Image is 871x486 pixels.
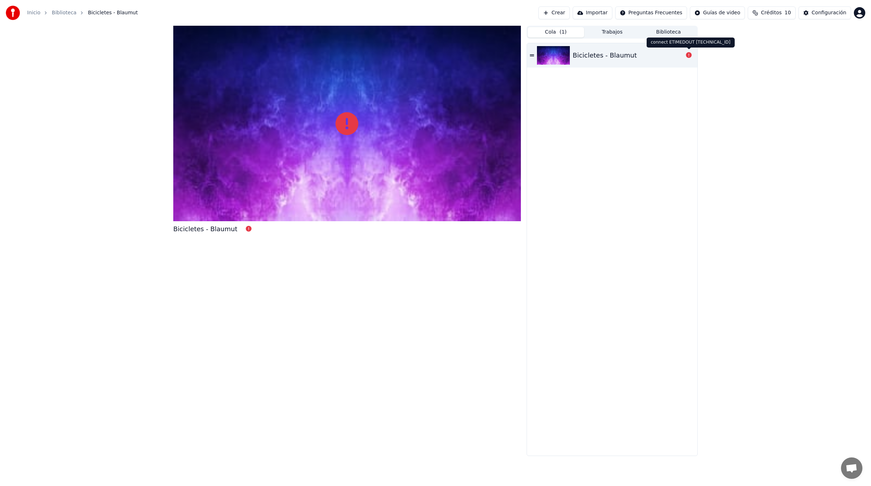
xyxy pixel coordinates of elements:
button: Cola [528,27,584,38]
div: Configuración [812,9,846,16]
button: Créditos10 [748,6,796,19]
div: connect ETIMEDOUT [TECHNICAL_ID] [647,38,735,48]
img: youka [6,6,20,20]
span: 10 [785,9,791,16]
div: Bicicletes - Blaumut [573,50,637,60]
div: Obre el xat [841,457,862,479]
button: Guías de video [690,6,745,19]
span: Bicicletes - Blaumut [88,9,138,16]
a: Inicio [27,9,40,16]
button: Trabajos [584,27,641,38]
nav: breadcrumb [27,9,138,16]
button: Biblioteca [640,27,697,38]
button: Crear [538,6,570,19]
span: Créditos [761,9,782,16]
div: Bicicletes - Blaumut [173,224,237,234]
button: Preguntas Frecuentes [615,6,687,19]
button: Importar [573,6,612,19]
a: Biblioteca [52,9,76,16]
button: Configuración [798,6,851,19]
span: ( 1 ) [559,29,567,36]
